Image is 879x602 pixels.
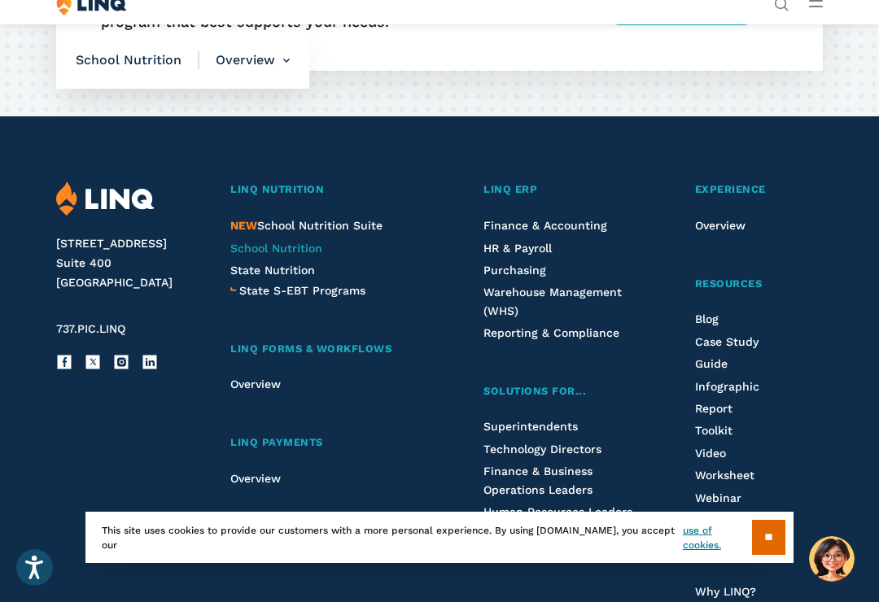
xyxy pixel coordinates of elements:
[695,181,823,198] a: Experience
[113,354,129,370] a: Instagram
[695,276,823,293] a: Resources
[809,536,855,582] button: Hello, have a question? Let’s chat.
[483,443,601,456] a: Technology Directors
[230,183,324,195] span: LINQ Nutrition
[483,286,622,316] a: Warehouse Management (WHS)
[230,264,315,277] a: State Nutrition
[483,183,537,195] span: LINQ ERP
[56,234,204,292] address: [STREET_ADDRESS] Suite 400 [GEOGRAPHIC_DATA]
[230,341,426,358] a: LINQ Forms & Workflows
[230,342,391,355] span: LINQ Forms & Workflows
[230,181,426,198] a: LINQ Nutrition
[695,469,754,482] a: Worksheet
[483,465,593,495] a: Finance & Business Operations Leaders
[239,281,365,299] a: State S-EBT Programs
[695,219,746,232] a: Overview
[483,505,632,518] a: Human Resources Leaders
[230,219,257,232] span: NEW
[85,354,101,370] a: X
[230,377,281,390] a: Overview
[142,354,158,370] a: LinkedIn
[230,434,426,451] a: LINQ Payments
[695,491,741,504] a: Webinar
[230,472,281,485] a: Overview
[76,51,199,69] span: School Nutrition
[239,284,365,297] span: State S-EBT Programs
[85,512,794,563] div: This site uses cookies to provide our customers with a more personal experience. By using [DOMAIN...
[199,33,290,89] li: Overview
[483,181,638,198] a: LINQ ERP
[695,277,763,290] span: Resources
[230,219,383,232] a: NEWSchool Nutrition Suite
[695,183,766,195] span: Experience
[695,402,732,415] a: Report
[483,326,619,339] a: Reporting & Compliance
[483,264,546,277] a: Purchasing
[695,312,719,325] a: Blog
[695,380,759,393] a: Infographic
[695,335,759,348] a: Case Study
[230,242,322,255] a: School Nutrition
[56,354,72,370] a: Facebook
[695,424,732,437] a: Toolkit
[695,447,726,460] a: Video
[230,436,323,448] span: LINQ Payments
[483,242,552,255] a: HR & Payroll
[230,219,383,232] span: School Nutrition Suite
[483,420,578,433] a: Superintendents
[695,357,728,370] a: Guide
[683,523,752,552] a: use of cookies.
[695,585,756,598] a: Why LINQ?
[483,219,607,232] a: Finance & Accounting
[56,322,125,335] span: 737.PIC.LINQ
[56,181,155,216] img: LINQ | K‑12 Software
